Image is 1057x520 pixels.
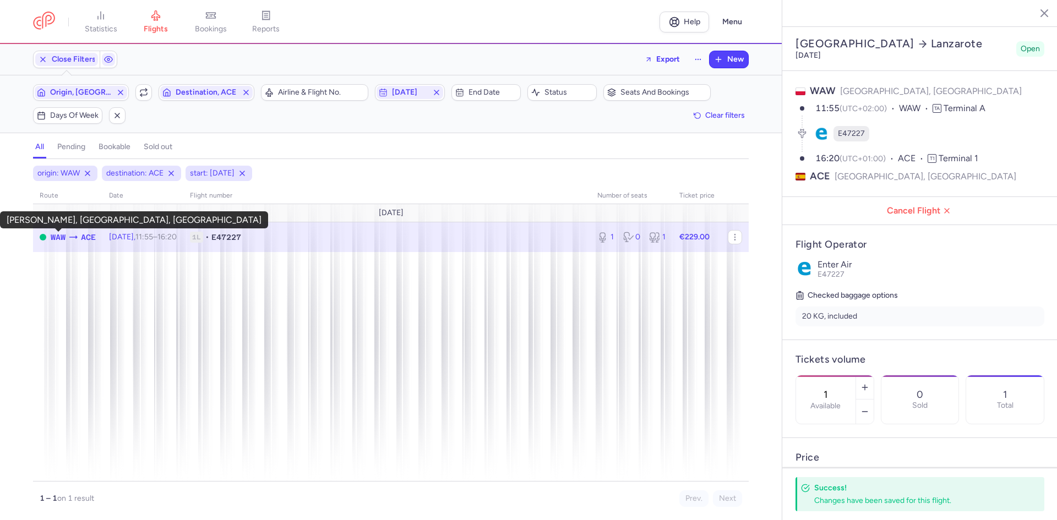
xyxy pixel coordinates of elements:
button: Days of week [33,107,102,124]
a: flights [128,10,183,34]
span: E47227 [818,270,844,279]
span: Days of week [50,111,99,120]
p: 0 [917,389,923,400]
h5: Checked baggage options [796,289,1044,302]
li: 20 KG, included [796,306,1044,326]
span: WAW [51,231,66,243]
a: reports [238,10,293,34]
span: bookings [195,24,227,34]
time: 16:20 [157,232,177,242]
span: TA [933,104,941,113]
span: Terminal A [944,103,985,113]
span: Status [544,88,593,97]
span: New [727,55,744,64]
div: [PERSON_NAME], [GEOGRAPHIC_DATA], [GEOGRAPHIC_DATA] [7,215,261,225]
h4: pending [57,142,85,152]
button: Destination, ACE [159,84,254,101]
span: Close Filters [52,55,96,64]
span: destination: ACE [106,168,164,179]
span: statistics [85,24,117,34]
p: Total [997,401,1014,410]
span: Destination, ACE [176,88,237,97]
img: Enter Air logo [796,260,813,277]
button: Menu [716,12,749,32]
button: Origin, [GEOGRAPHIC_DATA] [33,84,129,101]
span: reports [252,24,280,34]
h2: [GEOGRAPHIC_DATA] Lanzarote [796,37,1012,51]
strong: €229.00 [679,232,710,242]
span: E47227 [211,232,241,243]
span: End date [468,88,517,97]
span: WAW [810,85,836,97]
span: OPEN [40,234,46,240]
span: [GEOGRAPHIC_DATA], [GEOGRAPHIC_DATA] [840,86,1022,96]
label: Available [810,402,841,410]
span: Open [1021,43,1040,54]
figure: E4 airline logo [814,126,829,141]
span: • [205,232,209,243]
time: [DATE] [796,51,821,60]
h4: Tickets volume [796,353,1044,366]
button: Clear filters [690,107,749,124]
time: 11:55 [135,232,153,242]
span: Lanzarote, Lanzarote, Spain [81,231,96,243]
span: Airline & Flight No. [278,88,364,97]
div: 1 [649,232,666,243]
p: Sold [912,401,928,410]
span: T1 [928,154,936,163]
h4: all [35,142,44,152]
span: E47227 [838,128,865,139]
span: Origin, [GEOGRAPHIC_DATA] [50,88,112,97]
button: Prev. [679,490,709,507]
h4: Price [796,451,1044,464]
button: Seats and bookings [603,84,711,101]
span: (UTC+02:00) [840,104,887,113]
button: Next [713,490,742,507]
span: on 1 result [57,494,94,503]
button: Export [638,51,687,68]
span: Export [656,55,680,63]
span: start: [DATE] [190,168,235,179]
time: 16:20 [815,153,840,163]
button: Airline & Flight No. [261,84,368,101]
span: Cancel Flight [791,206,1049,216]
th: route [33,188,102,204]
button: [DATE] [375,84,444,101]
h4: Flight Operator [796,238,1044,251]
a: CitizenPlane red outlined logo [33,12,55,32]
button: New [710,51,748,68]
button: End date [451,84,521,101]
span: origin: WAW [37,168,80,179]
div: 0 [623,232,640,243]
span: Terminal 1 [939,153,978,163]
span: [GEOGRAPHIC_DATA], [GEOGRAPHIC_DATA] [835,169,1016,183]
th: number of seats [591,188,673,204]
span: 1L [190,232,203,243]
span: [DATE] [392,88,427,97]
span: WAW [899,102,933,115]
h4: sold out [144,142,172,152]
strong: 1 – 1 [40,494,57,503]
span: [DATE] [379,209,404,217]
p: Enter Air [818,260,1044,270]
div: Changes have been saved for this flight. [814,495,1020,506]
span: ACE [898,152,928,165]
th: date [102,188,183,204]
h4: Success! [814,483,1020,493]
button: Close Filters [34,51,100,68]
span: flights [144,24,168,34]
a: Help [660,12,709,32]
p: 1 [1003,389,1007,400]
div: 1 [597,232,614,243]
span: Seats and bookings [620,88,707,97]
span: ACE [810,169,830,183]
span: Clear filters [705,111,745,119]
span: – [135,232,177,242]
a: statistics [73,10,128,34]
time: 11:55 [815,103,840,113]
h4: bookable [99,142,130,152]
th: Flight number [183,188,591,204]
th: Ticket price [673,188,721,204]
button: Status [527,84,597,101]
span: (UTC+01:00) [840,154,886,163]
